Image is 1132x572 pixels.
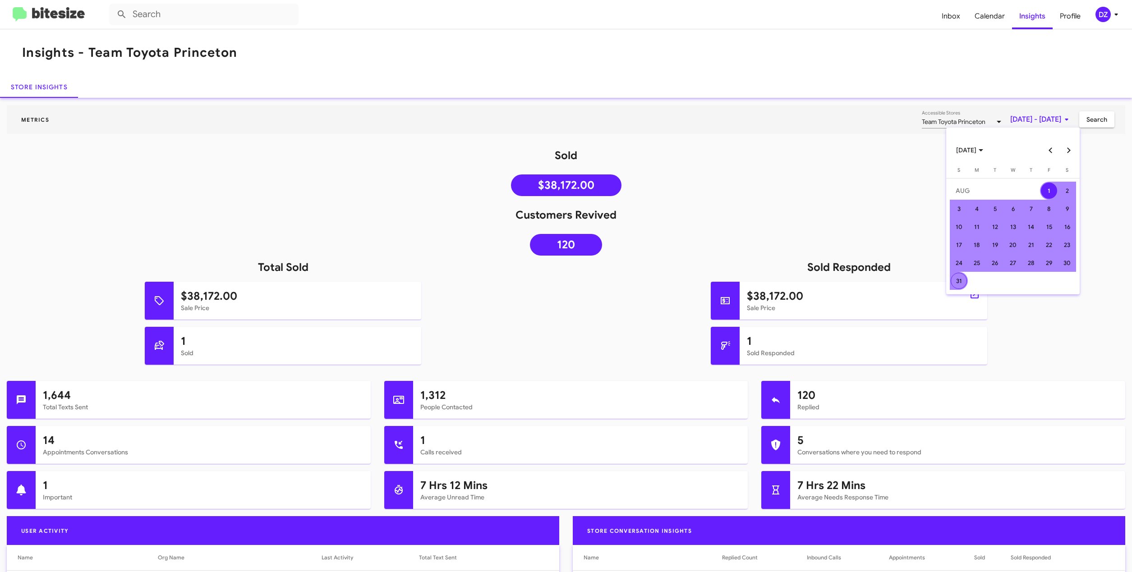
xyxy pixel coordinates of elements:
[986,165,1004,178] th: Tuesday
[1059,255,1075,271] div: 30
[986,200,1004,218] td: August 5, 2025
[950,218,968,236] td: August 10, 2025
[1004,200,1022,218] td: August 6, 2025
[968,200,986,218] td: August 4, 2025
[1022,236,1040,254] td: August 21, 2025
[1004,236,1022,254] td: August 20, 2025
[950,182,1040,200] td: AUG
[987,201,1003,217] div: 5
[1022,254,1040,272] td: August 28, 2025
[1040,236,1058,254] td: August 22, 2025
[986,218,1004,236] td: August 12, 2025
[969,255,985,271] div: 25
[1058,236,1076,254] td: August 23, 2025
[1004,218,1022,236] td: August 13, 2025
[1023,255,1039,271] div: 28
[950,236,968,254] td: August 17, 2025
[1041,219,1057,235] div: 15
[951,219,967,235] div: 10
[987,219,1003,235] div: 12
[1041,141,1059,159] button: Previous month
[1004,165,1022,178] th: Wednesday
[1041,201,1057,217] div: 8
[950,272,968,290] td: August 31, 2025
[1058,254,1076,272] td: August 30, 2025
[968,254,986,272] td: August 25, 2025
[950,200,968,218] td: August 3, 2025
[1040,165,1058,178] th: Friday
[986,254,1004,272] td: August 26, 2025
[1005,219,1021,235] div: 13
[1058,165,1076,178] th: Saturday
[949,141,990,159] button: Choose month and year
[968,165,986,178] th: Monday
[1022,218,1040,236] td: August 14, 2025
[1041,237,1057,253] div: 22
[950,254,968,272] td: August 24, 2025
[950,165,968,178] th: Sunday
[968,236,986,254] td: August 18, 2025
[1059,201,1075,217] div: 9
[1058,200,1076,218] td: August 9, 2025
[969,201,985,217] div: 4
[951,201,967,217] div: 3
[951,237,967,253] div: 17
[1059,183,1075,199] div: 2
[1023,201,1039,217] div: 7
[1022,200,1040,218] td: August 7, 2025
[987,255,1003,271] div: 26
[1041,183,1057,199] div: 1
[951,273,967,289] div: 31
[1040,182,1058,200] td: August 1, 2025
[1040,218,1058,236] td: August 15, 2025
[1005,201,1021,217] div: 6
[1004,254,1022,272] td: August 27, 2025
[968,218,986,236] td: August 11, 2025
[969,237,985,253] div: 18
[986,236,1004,254] td: August 19, 2025
[1023,237,1039,253] div: 21
[956,142,983,158] span: [DATE]
[1040,254,1058,272] td: August 29, 2025
[987,237,1003,253] div: 19
[1023,219,1039,235] div: 14
[1005,255,1021,271] div: 27
[1059,141,1077,159] button: Next month
[969,219,985,235] div: 11
[1059,219,1075,235] div: 16
[1022,165,1040,178] th: Thursday
[951,255,967,271] div: 24
[1059,237,1075,253] div: 23
[1058,182,1076,200] td: August 2, 2025
[1005,237,1021,253] div: 20
[1040,200,1058,218] td: August 8, 2025
[1058,218,1076,236] td: August 16, 2025
[1041,255,1057,271] div: 29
